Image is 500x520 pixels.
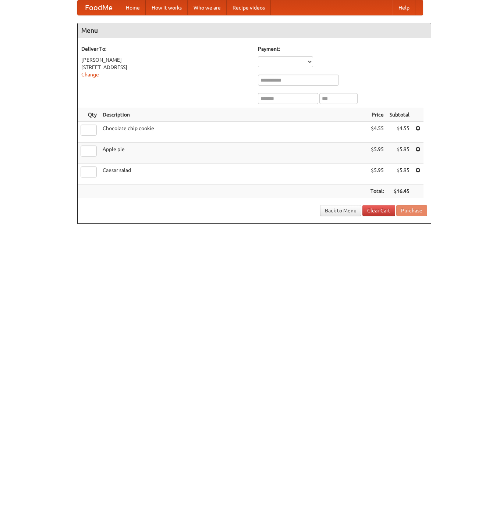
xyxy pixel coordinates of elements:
[146,0,188,15] a: How it works
[362,205,395,216] a: Clear Cart
[368,122,387,143] td: $4.55
[78,108,100,122] th: Qty
[387,184,412,198] th: $16.45
[78,23,431,38] h4: Menu
[120,0,146,15] a: Home
[81,45,251,53] h5: Deliver To:
[387,143,412,164] td: $5.95
[387,122,412,143] td: $4.55
[368,108,387,122] th: Price
[396,205,427,216] button: Purchase
[100,122,368,143] td: Chocolate chip cookie
[100,164,368,184] td: Caesar salad
[387,164,412,184] td: $5.95
[188,0,227,15] a: Who we are
[387,108,412,122] th: Subtotal
[258,45,427,53] h5: Payment:
[100,108,368,122] th: Description
[368,184,387,198] th: Total:
[320,205,361,216] a: Back to Menu
[81,64,251,71] div: [STREET_ADDRESS]
[78,0,120,15] a: FoodMe
[227,0,271,15] a: Recipe videos
[81,72,99,78] a: Change
[393,0,415,15] a: Help
[368,164,387,184] td: $5.95
[368,143,387,164] td: $5.95
[81,56,251,64] div: [PERSON_NAME]
[100,143,368,164] td: Apple pie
